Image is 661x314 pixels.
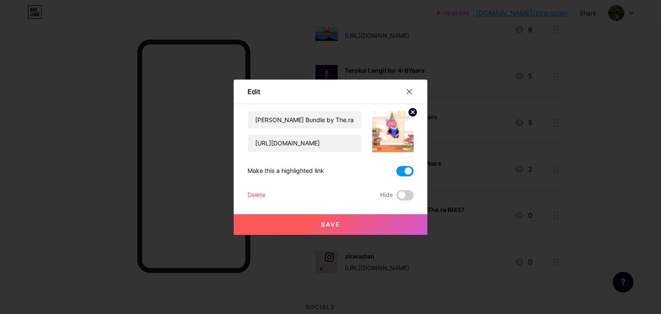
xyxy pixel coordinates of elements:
[234,214,427,235] button: Save
[247,86,260,97] div: Edit
[321,221,340,228] span: Save
[248,135,361,152] input: URL
[248,111,361,129] input: Title
[247,166,324,176] div: Make this a highlighted link
[372,111,414,152] img: link_thumbnail
[247,190,266,200] div: Delete
[380,190,393,200] span: Hide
